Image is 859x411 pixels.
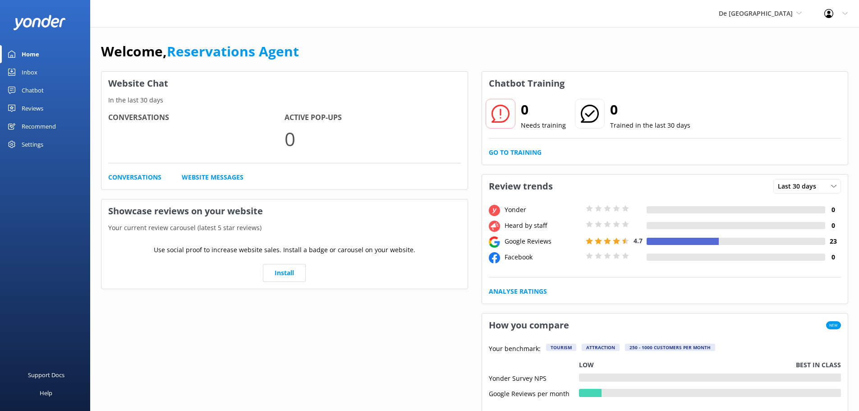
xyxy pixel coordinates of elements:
[579,360,594,370] p: Low
[101,41,299,62] h1: Welcome,
[521,120,566,130] p: Needs training
[502,252,583,262] div: Facebook
[22,81,44,99] div: Chatbot
[489,344,541,355] p: Your benchmark:
[521,99,566,120] h2: 0
[108,172,161,182] a: Conversations
[610,99,690,120] h2: 0
[825,236,841,246] h4: 23
[482,314,576,337] h3: How you compare
[263,264,306,282] a: Install
[167,42,299,60] a: Reservations Agent
[22,63,37,81] div: Inbox
[825,205,841,215] h4: 0
[582,344,620,351] div: Attraction
[482,175,560,198] h3: Review trends
[489,286,547,296] a: Analyse Ratings
[22,45,39,63] div: Home
[489,148,542,157] a: Go to Training
[40,384,52,402] div: Help
[101,223,468,233] p: Your current review carousel (latest 5 star reviews)
[546,344,576,351] div: Tourism
[796,360,841,370] p: Best in class
[101,72,468,95] h3: Website Chat
[22,117,56,135] div: Recommend
[285,112,461,124] h4: Active Pop-ups
[101,199,468,223] h3: Showcase reviews on your website
[14,15,65,30] img: yonder-white-logo.png
[108,112,285,124] h4: Conversations
[825,221,841,231] h4: 0
[154,245,415,255] p: Use social proof to increase website sales. Install a badge or carousel on your website.
[101,95,468,105] p: In the last 30 days
[285,124,461,154] p: 0
[28,366,64,384] div: Support Docs
[610,120,690,130] p: Trained in the last 30 days
[502,236,583,246] div: Google Reviews
[719,9,793,18] span: De [GEOGRAPHIC_DATA]
[634,236,643,245] span: 4.7
[482,72,571,95] h3: Chatbot Training
[625,344,715,351] div: 250 - 1000 customers per month
[825,252,841,262] h4: 0
[778,181,822,191] span: Last 30 days
[22,99,43,117] div: Reviews
[826,321,841,329] span: New
[489,389,579,397] div: Google Reviews per month
[502,205,583,215] div: Yonder
[502,221,583,231] div: Heard by staff
[22,135,43,153] div: Settings
[182,172,243,182] a: Website Messages
[489,374,579,382] div: Yonder Survey NPS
